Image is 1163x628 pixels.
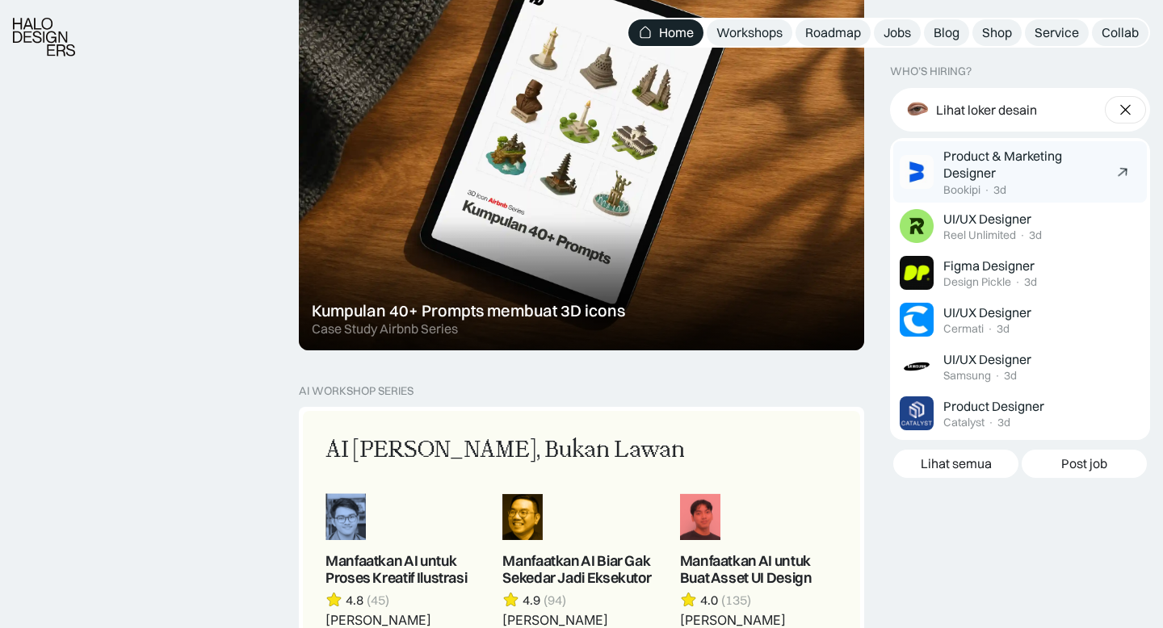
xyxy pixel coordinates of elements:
div: UI/UX Designer [943,304,1031,320]
a: Blog [924,19,969,46]
div: Design Pickle [943,275,1011,289]
div: · [987,322,993,336]
a: Job ImageProduct DesignerCatalyst·3d [893,390,1147,437]
div: 3d [993,182,1006,196]
div: AI [PERSON_NAME], Bukan Lawan [325,433,685,467]
a: Lihat semua [893,450,1018,478]
a: Job ImageFigma DesignerDesign Pickle·3d [893,249,1147,296]
div: Figma Designer [943,257,1035,274]
div: Blog [934,24,959,41]
div: Lihat semua [921,455,992,472]
div: · [988,416,994,429]
div: Lihat loker desain [936,101,1037,118]
a: Job ImageUI/UX DesignerReel Unlimited·3d [893,203,1147,249]
img: Job Image [900,396,934,430]
div: 3d [1024,275,1037,289]
img: Job Image [900,350,934,383]
div: Product & Marketing Designer [943,148,1106,182]
div: Jobs [884,24,911,41]
img: Job Image [900,256,934,290]
a: Job ImageUI/UX DesignerSamsung·3d [893,343,1147,390]
div: 3d [997,322,1010,336]
a: Roadmap [796,19,871,46]
div: Roadmap [805,24,861,41]
div: WHO’S HIRING? [890,65,972,78]
div: Shop [982,24,1012,41]
a: Shop [972,19,1022,46]
div: 3d [1004,369,1017,383]
div: · [994,369,1001,383]
div: Cermati [943,322,984,336]
a: Service [1025,19,1089,46]
div: Samsung [943,369,991,383]
div: 3d [1029,228,1042,242]
div: Product Designer [943,397,1044,414]
a: Collab [1092,19,1148,46]
div: 3d [997,416,1010,429]
div: · [1019,228,1026,242]
div: Service [1035,24,1079,41]
img: Job Image [900,303,934,337]
a: Home [628,19,703,46]
div: Workshops [716,24,783,41]
img: Job Image [900,209,934,243]
div: Catalyst [943,416,985,429]
div: · [1014,275,1021,289]
a: Job ImageProduct & Marketing DesignerBookipi·3d [893,141,1147,203]
a: Workshops [707,19,792,46]
div: Home [659,24,694,41]
div: UI/UX Designer [943,350,1031,367]
div: · [984,182,990,196]
a: Jobs [874,19,921,46]
div: AI Workshop Series [299,384,414,398]
div: Bookipi [943,182,980,196]
img: Job Image [900,155,934,189]
div: Reel Unlimited [943,228,1016,242]
a: Job ImageUI/UX DesignerCermati·3d [893,296,1147,343]
div: Collab [1102,24,1139,41]
div: Post job [1061,455,1107,472]
a: Post job [1022,450,1147,478]
div: UI/UX Designer [943,210,1031,227]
